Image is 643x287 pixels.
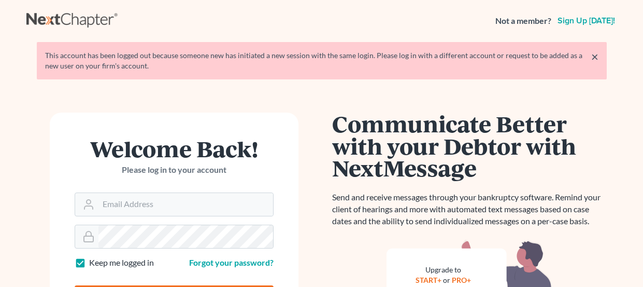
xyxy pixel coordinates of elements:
[452,276,471,284] a: PRO+
[98,193,273,216] input: Email Address
[411,265,476,275] div: Upgrade to
[89,257,154,269] label: Keep me logged in
[332,113,607,179] h1: Communicate Better with your Debtor with NextMessage
[332,192,607,227] p: Send and receive messages through your bankruptcy software. Remind your client of hearings and mo...
[591,50,598,63] a: ×
[555,17,617,25] a: Sign up [DATE]!
[443,276,450,284] span: or
[495,15,551,27] strong: Not a member?
[75,138,274,160] h1: Welcome Back!
[189,257,274,267] a: Forgot your password?
[75,164,274,176] p: Please log in to your account
[45,50,598,71] div: This account has been logged out because someone new has initiated a new session with the same lo...
[416,276,441,284] a: START+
